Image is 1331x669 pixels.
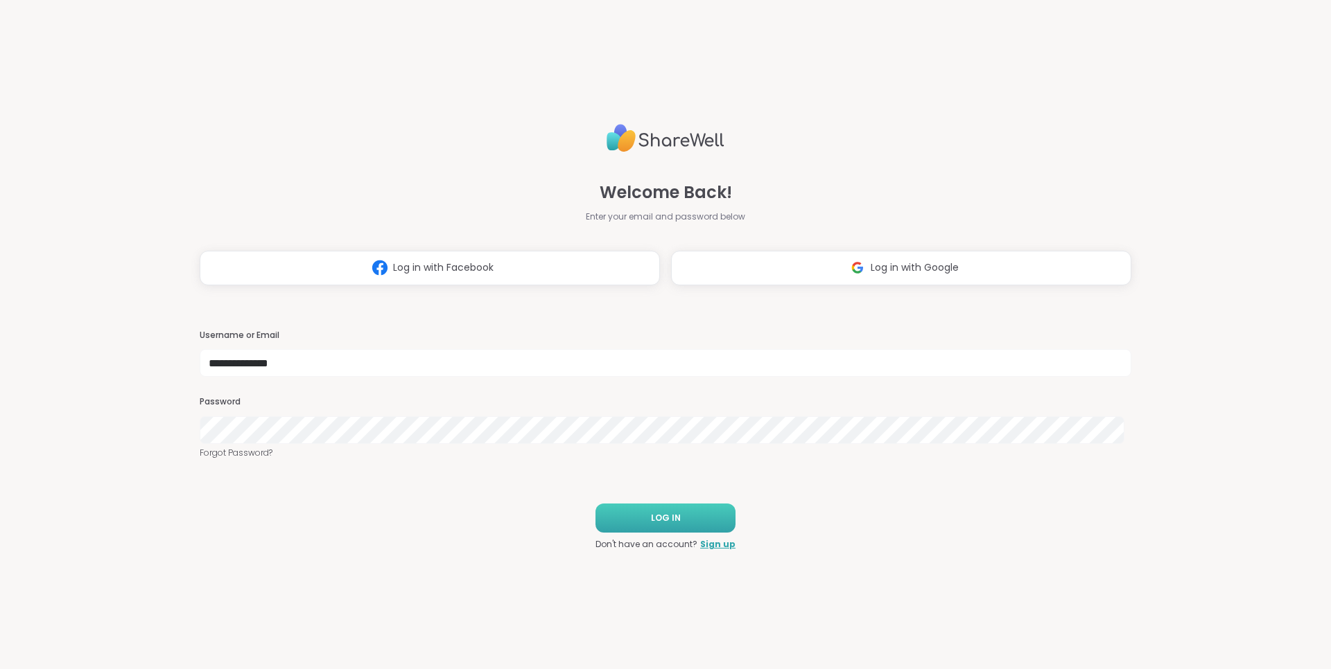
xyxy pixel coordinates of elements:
[671,251,1131,285] button: Log in with Google
[200,447,1131,459] a: Forgot Password?
[600,180,732,205] span: Welcome Back!
[367,255,393,280] img: ShareWell Logomark
[607,118,724,158] img: ShareWell Logo
[586,211,745,223] span: Enter your email and password below
[595,503,736,533] button: LOG IN
[200,396,1131,408] h3: Password
[844,255,871,280] img: ShareWell Logomark
[200,251,660,285] button: Log in with Facebook
[393,260,494,275] span: Log in with Facebook
[700,538,736,551] a: Sign up
[595,538,697,551] span: Don't have an account?
[200,330,1131,341] h3: Username or Email
[871,260,959,275] span: Log in with Google
[651,512,681,524] span: LOG IN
